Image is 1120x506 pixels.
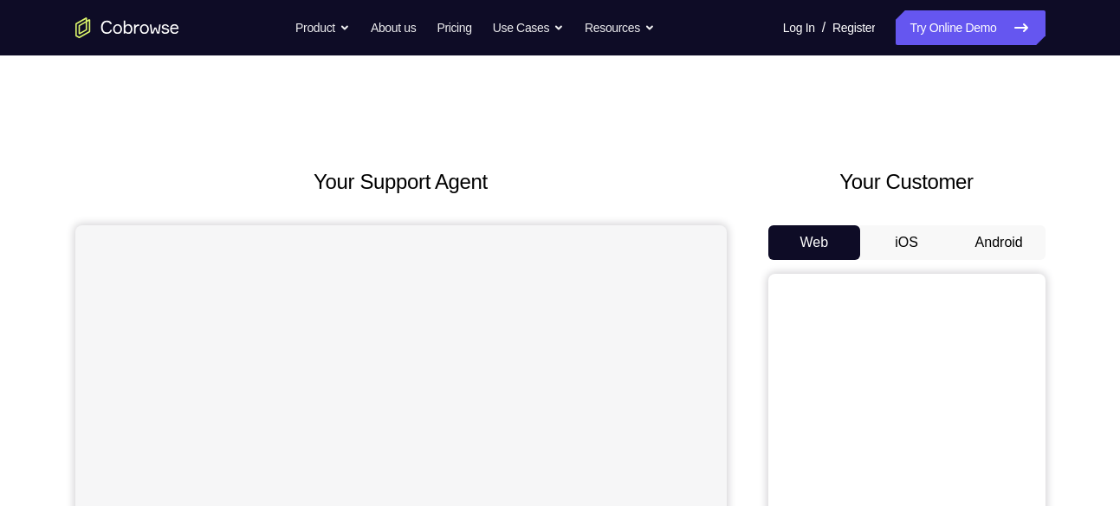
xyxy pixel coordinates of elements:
[768,225,861,260] button: Web
[860,225,953,260] button: iOS
[493,10,564,45] button: Use Cases
[822,17,825,38] span: /
[75,17,179,38] a: Go to the home page
[832,10,875,45] a: Register
[783,10,815,45] a: Log In
[75,166,727,198] h2: Your Support Agent
[437,10,471,45] a: Pricing
[371,10,416,45] a: About us
[295,10,350,45] button: Product
[953,225,1046,260] button: Android
[896,10,1045,45] a: Try Online Demo
[585,10,655,45] button: Resources
[768,166,1046,198] h2: Your Customer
